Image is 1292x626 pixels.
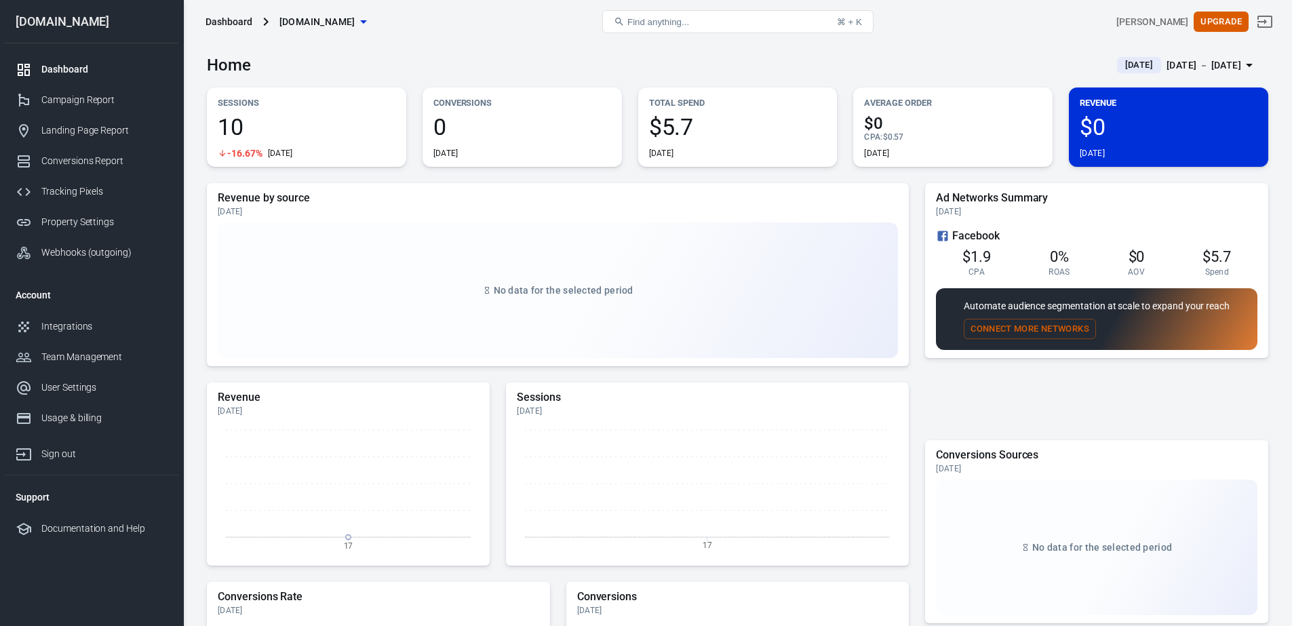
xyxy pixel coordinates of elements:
[41,350,168,364] div: Team Management
[1128,267,1145,277] span: AOV
[41,447,168,461] div: Sign out
[968,267,985,277] span: CPA
[1202,248,1231,265] span: $5.7
[1120,58,1158,72] span: [DATE]
[5,16,178,28] div: [DOMAIN_NAME]
[1080,115,1257,138] span: $0
[517,406,898,416] div: [DATE]
[1194,12,1249,33] button: Upgrade
[5,433,178,469] a: Sign out
[649,96,827,110] p: Total Spend
[227,149,262,158] span: -16.67%
[936,228,950,244] svg: Facebook Ads
[517,391,898,404] h5: Sessions
[602,10,874,33] button: Find anything...⌘ + K
[433,96,611,110] p: Conversions
[218,206,898,217] div: [DATE]
[962,248,991,265] span: $1.9
[864,115,1042,132] span: $0
[5,115,178,146] a: Landing Page Report
[5,403,178,433] a: Usage & billing
[1032,542,1172,553] span: No data for the selected period
[5,311,178,342] a: Integrations
[41,522,168,536] div: Documentation and Help
[494,285,633,296] span: No data for the selected period
[5,85,178,115] a: Campaign Report
[1080,96,1257,110] p: Revenue
[5,146,178,176] a: Conversions Report
[41,246,168,260] div: Webhooks (outgoing)
[41,184,168,199] div: Tracking Pixels
[936,228,1257,244] div: Facebook
[218,605,539,616] div: [DATE]
[218,96,395,110] p: Sessions
[964,319,1096,340] button: Connect More Networks
[5,342,178,372] a: Team Management
[433,115,611,138] span: 0
[205,15,252,28] div: Dashboard
[41,62,168,77] div: Dashboard
[5,279,178,311] li: Account
[344,541,353,550] tspan: 17
[433,148,458,159] div: [DATE]
[936,463,1257,474] div: [DATE]
[41,380,168,395] div: User Settings
[218,115,395,138] span: 10
[41,123,168,138] div: Landing Page Report
[279,14,355,31] span: mymoonformula.com
[1129,248,1145,265] span: $0
[936,448,1257,462] h5: Conversions Sources
[936,191,1257,205] h5: Ad Networks Summary
[864,148,889,159] div: [DATE]
[268,148,293,159] div: [DATE]
[5,237,178,268] a: Webhooks (outgoing)
[218,391,479,404] h5: Revenue
[41,154,168,168] div: Conversions Report
[577,605,899,616] div: [DATE]
[1167,57,1241,74] div: [DATE] － [DATE]
[864,132,882,142] span: CPA :
[964,299,1230,313] p: Automate audience segmentation at scale to expand your reach
[207,56,251,75] h3: Home
[41,319,168,334] div: Integrations
[649,115,827,138] span: $5.7
[218,590,539,604] h5: Conversions Rate
[837,17,862,27] div: ⌘ + K
[5,372,178,403] a: User Settings
[5,481,178,513] li: Support
[218,406,479,416] div: [DATE]
[864,96,1042,110] p: Average Order
[936,206,1257,217] div: [DATE]
[883,132,904,142] span: $0.57
[627,17,689,27] span: Find anything...
[703,541,712,550] tspan: 17
[5,54,178,85] a: Dashboard
[649,148,674,159] div: [DATE]
[5,207,178,237] a: Property Settings
[577,590,899,604] h5: Conversions
[1106,54,1268,77] button: [DATE][DATE] － [DATE]
[41,411,168,425] div: Usage & billing
[218,191,898,205] h5: Revenue by source
[1049,267,1070,277] span: ROAS
[1116,15,1188,29] div: Account id: 1SPzmkFI
[274,9,372,35] button: [DOMAIN_NAME]
[41,93,168,107] div: Campaign Report
[1080,148,1105,159] div: [DATE]
[5,176,178,207] a: Tracking Pixels
[1050,248,1069,265] span: 0%
[1249,5,1281,38] a: Sign out
[1205,267,1230,277] span: Spend
[41,215,168,229] div: Property Settings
